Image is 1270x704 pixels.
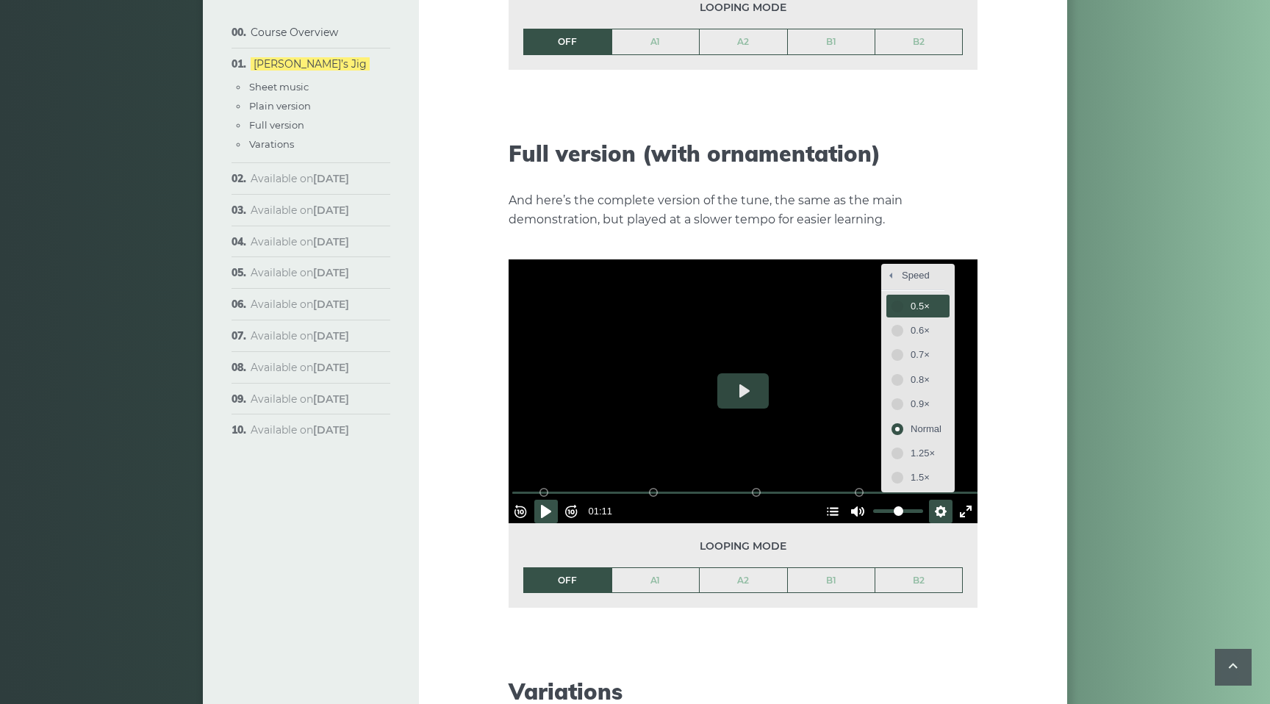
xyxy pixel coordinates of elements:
[875,568,962,593] a: B2
[251,235,349,248] span: Available on
[249,138,294,150] a: Varations
[612,29,700,54] a: A1
[788,29,875,54] a: B1
[509,191,977,229] p: And here’s the complete version of the tune, the same as the main demonstration, but played at a ...
[313,266,349,279] strong: [DATE]
[313,392,349,406] strong: [DATE]
[251,392,349,406] span: Available on
[249,100,311,112] a: Plain version
[249,81,309,93] a: Sheet music
[313,172,349,185] strong: [DATE]
[313,329,349,342] strong: [DATE]
[251,266,349,279] span: Available on
[313,204,349,217] strong: [DATE]
[251,57,370,71] a: [PERSON_NAME]’s Jig
[875,29,962,54] a: B2
[700,29,787,54] a: A2
[251,361,349,374] span: Available on
[313,423,349,437] strong: [DATE]
[788,568,875,593] a: B1
[313,361,349,374] strong: [DATE]
[523,538,963,555] span: Looping mode
[251,298,349,311] span: Available on
[313,298,349,311] strong: [DATE]
[313,235,349,248] strong: [DATE]
[251,26,338,39] a: Course Overview
[251,329,349,342] span: Available on
[249,119,304,131] a: Full version
[251,172,349,185] span: Available on
[700,568,787,593] a: A2
[612,568,700,593] a: A1
[509,140,977,167] h2: Full version (with ornamentation)
[251,423,349,437] span: Available on
[251,204,349,217] span: Available on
